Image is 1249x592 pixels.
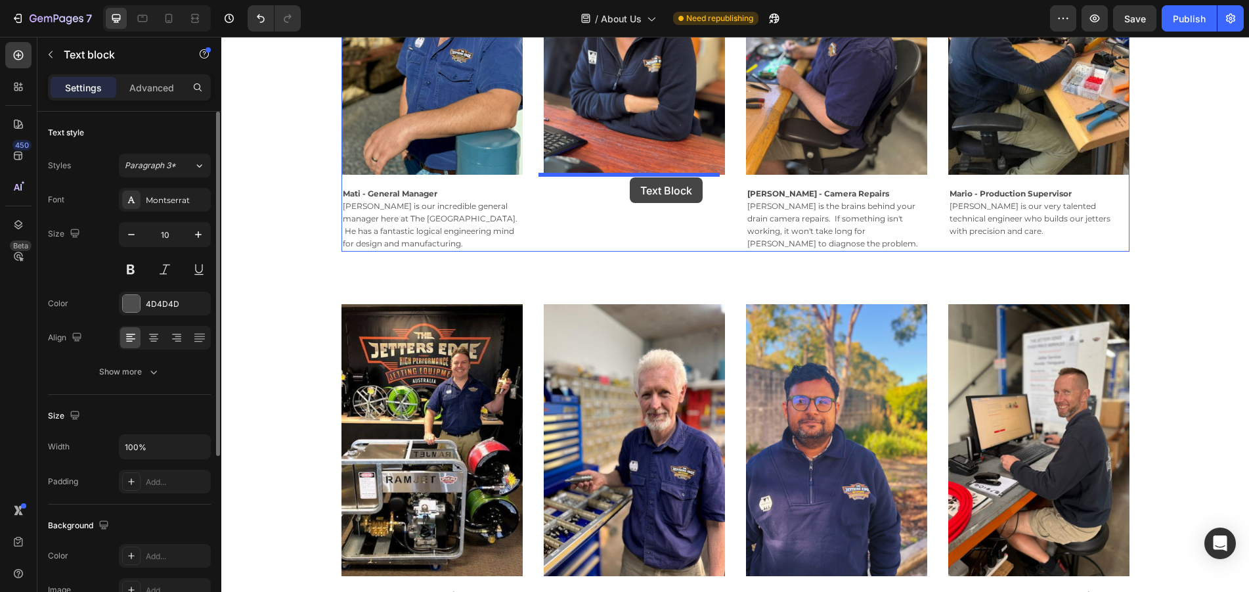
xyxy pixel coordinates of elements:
button: Show more [48,360,211,384]
span: Save [1124,13,1146,24]
div: Open Intercom Messenger [1204,528,1236,559]
div: Size [48,407,83,425]
div: Color [48,298,68,309]
p: Settings [65,81,102,95]
div: Color [48,550,68,562]
button: 7 [5,5,98,32]
span: Paragraph 3* [125,160,176,171]
span: Need republishing [686,12,753,24]
div: Show more [99,365,160,378]
div: Text style [48,127,84,139]
div: Background [48,517,112,535]
div: Beta [10,240,32,251]
div: Add... [146,476,208,488]
div: Align [48,329,85,347]
div: Publish [1173,12,1206,26]
div: Font [48,194,64,206]
div: Styles [48,160,71,171]
button: Paragraph 3* [119,154,211,177]
p: Advanced [129,81,174,95]
div: Add... [146,551,208,562]
div: Size [48,225,83,243]
span: / [595,12,598,26]
p: 7 [86,11,92,26]
iframe: Design area [221,37,1249,592]
div: 450 [12,140,32,150]
input: Auto [120,435,210,459]
div: Width [48,441,70,453]
span: About Us [601,12,642,26]
div: 4D4D4D [146,298,208,310]
div: Padding [48,476,78,488]
button: Publish [1162,5,1217,32]
p: Text block [64,47,175,62]
div: Montserrat [146,194,208,206]
div: Undo/Redo [248,5,301,32]
button: Save [1113,5,1156,32]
